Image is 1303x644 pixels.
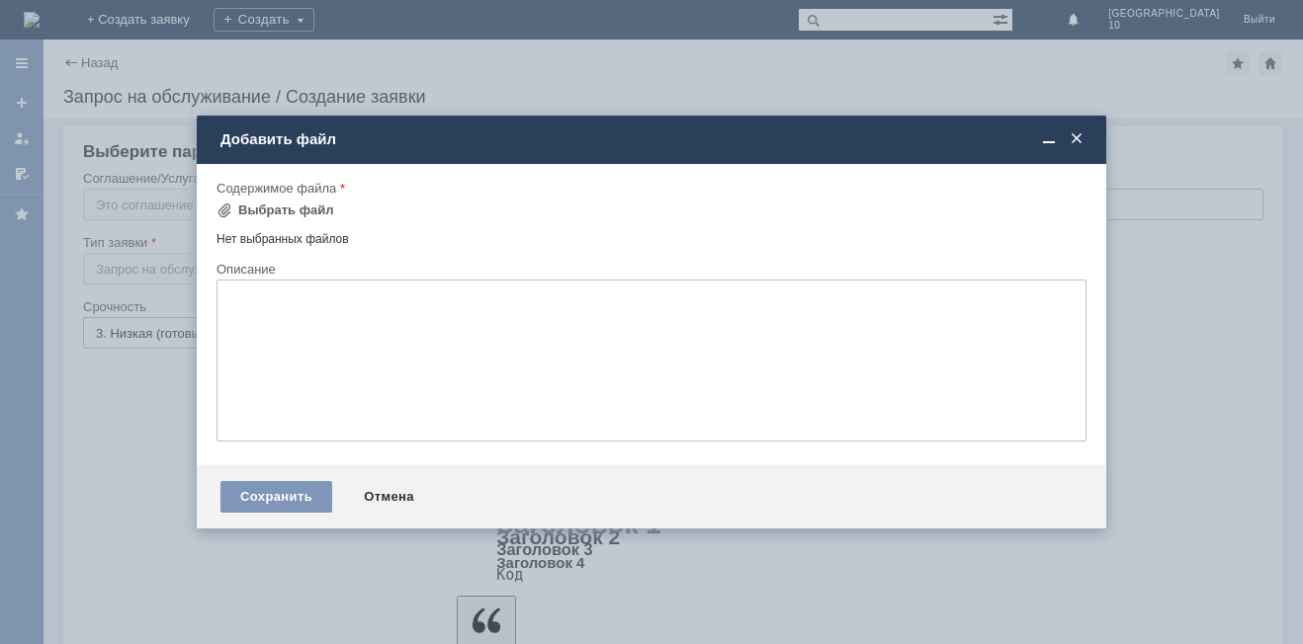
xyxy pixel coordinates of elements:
[217,263,1083,276] div: Описание
[217,224,1086,247] div: Нет выбранных файлов
[8,8,289,40] div: добрый вечер прошу удалить отложенный [PERSON_NAME]
[1039,130,1059,148] span: Свернуть (Ctrl + M)
[238,202,334,218] div: Выбрать файл
[1067,130,1086,148] span: Закрыть
[217,182,1083,195] div: Содержимое файла
[220,130,1086,148] div: Добавить файл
